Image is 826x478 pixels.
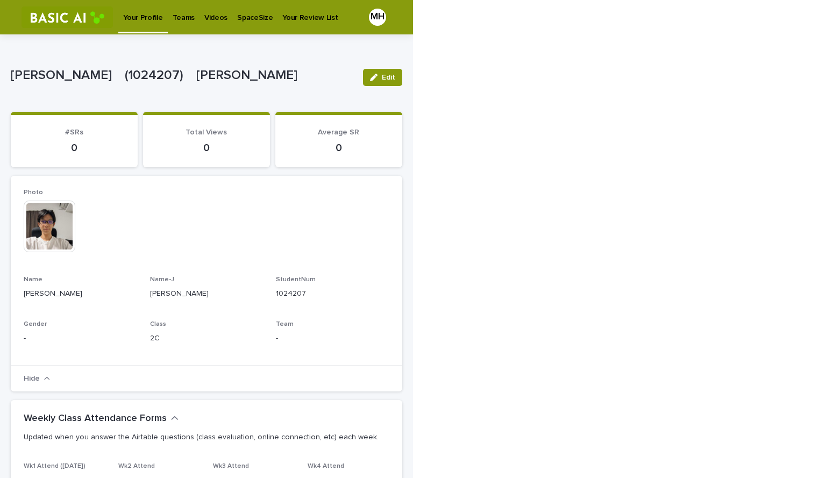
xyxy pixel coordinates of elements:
[65,129,83,136] span: #SRs
[24,413,167,425] h2: Weekly Class Attendance Forms
[318,129,359,136] span: Average SR
[24,432,385,442] p: Updated when you answer the Airtable questions (class evaluation, online connection, etc) each week.
[11,68,354,83] p: [PERSON_NAME] (1024207) [PERSON_NAME]
[276,321,294,327] span: Team
[22,6,113,28] img: RtIB8pj2QQiOZo6waziI
[150,276,174,283] span: Name-J
[24,375,50,383] button: Hide
[156,141,257,154] p: 0
[369,9,386,26] div: MH
[308,463,344,469] span: Wk4 Attend
[276,288,389,299] p: 1024207
[118,463,155,469] span: Wk2 Attend
[276,276,316,283] span: StudentNum
[150,288,264,299] p: [PERSON_NAME]
[363,69,402,86] button: Edit
[288,141,389,154] p: 0
[24,189,43,196] span: Photo
[213,463,249,469] span: Wk3 Attend
[276,333,389,344] p: -
[150,321,166,327] span: Class
[24,276,42,283] span: Name
[186,129,227,136] span: Total Views
[150,333,264,344] p: 2C
[24,321,47,327] span: Gender
[24,141,125,154] p: 0
[24,288,137,299] p: [PERSON_NAME]
[24,413,179,425] button: Weekly Class Attendance Forms
[382,74,395,81] span: Edit
[24,463,86,469] span: Wk1 Attend ([DATE])
[24,333,137,344] p: -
